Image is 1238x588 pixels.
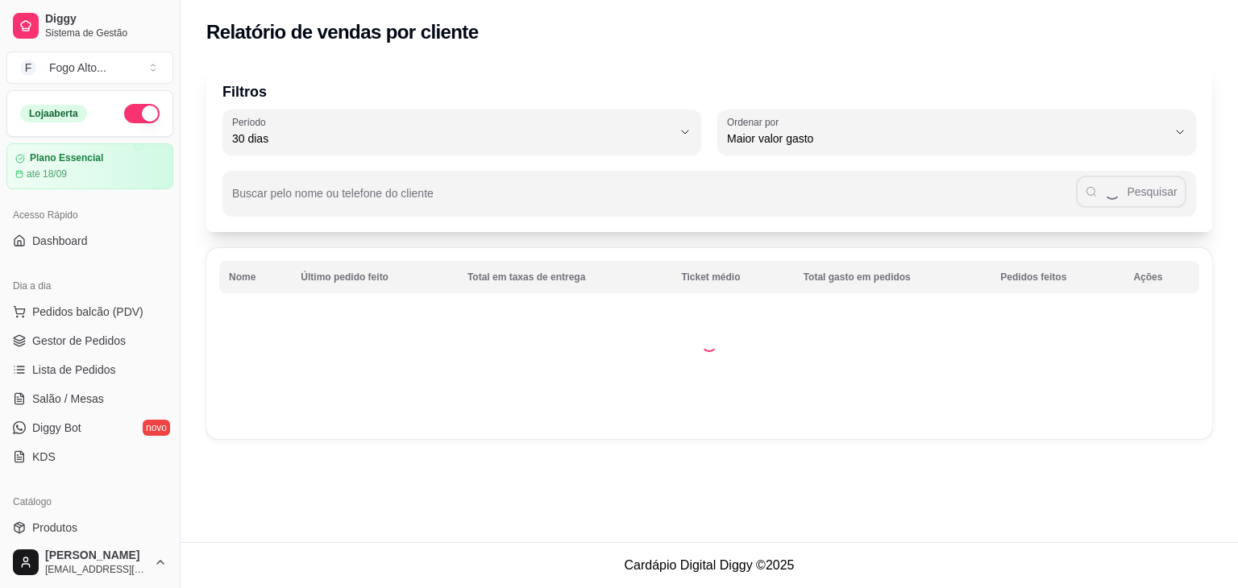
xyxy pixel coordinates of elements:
div: Dia a dia [6,273,173,299]
input: Buscar pelo nome ou telefone do cliente [232,192,1076,208]
div: Fogo Alto ... [49,60,106,76]
a: Produtos [6,515,173,540]
span: Diggy Bot [32,420,81,436]
span: Pedidos balcão (PDV) [32,304,143,320]
span: 30 dias [232,130,672,147]
span: F [20,60,36,76]
div: Acesso Rápido [6,202,173,228]
h2: Relatório de vendas por cliente [206,19,479,45]
button: Ordenar porMaior valor gasto [717,110,1196,155]
a: Gestor de Pedidos [6,328,173,354]
a: DiggySistema de Gestão [6,6,173,45]
a: Diggy Botnovo [6,415,173,441]
a: Dashboard [6,228,173,254]
span: Salão / Mesas [32,391,104,407]
a: KDS [6,444,173,470]
button: Pedidos balcão (PDV) [6,299,173,325]
button: Período30 dias [222,110,701,155]
label: Ordenar por [727,115,784,129]
a: Plano Essencialaté 18/09 [6,143,173,189]
article: até 18/09 [27,168,67,180]
button: [PERSON_NAME][EMAIL_ADDRESS][DOMAIN_NAME] [6,543,173,582]
div: Loading [701,336,717,352]
article: Plano Essencial [30,152,103,164]
span: Gestor de Pedidos [32,333,126,349]
div: Catálogo [6,489,173,515]
span: Lista de Pedidos [32,362,116,378]
span: Sistema de Gestão [45,27,167,39]
span: Dashboard [32,233,88,249]
span: Maior valor gasto [727,130,1167,147]
span: [PERSON_NAME] [45,549,147,563]
label: Período [232,115,271,129]
button: Select a team [6,52,173,84]
button: Alterar Status [124,104,160,123]
a: Lista de Pedidos [6,357,173,383]
a: Salão / Mesas [6,386,173,412]
span: [EMAIL_ADDRESS][DOMAIN_NAME] [45,563,147,576]
div: Loja aberta [20,105,87,122]
span: KDS [32,449,56,465]
p: Filtros [222,81,1196,103]
span: Produtos [32,520,77,536]
footer: Cardápio Digital Diggy © 2025 [181,542,1238,588]
span: Diggy [45,12,167,27]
